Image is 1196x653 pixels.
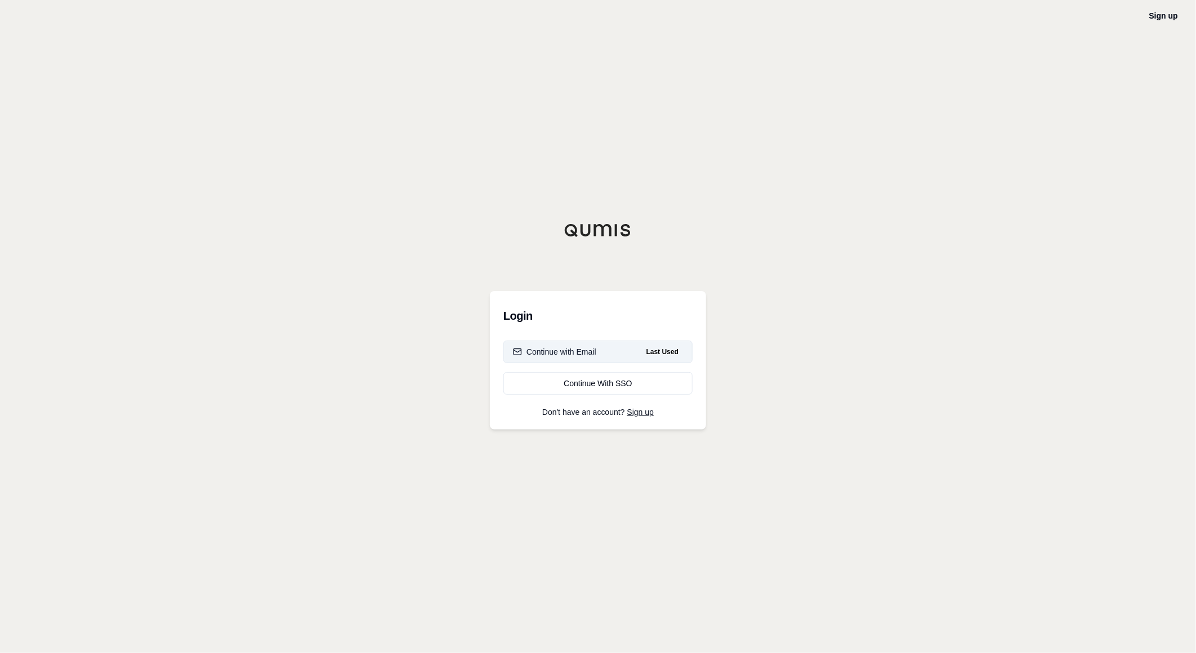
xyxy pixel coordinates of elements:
[503,408,693,416] p: Don't have an account?
[1149,11,1178,20] a: Sign up
[503,341,693,363] button: Continue with EmailLast Used
[627,408,654,417] a: Sign up
[642,345,683,359] span: Last Used
[503,372,693,395] a: Continue With SSO
[503,305,693,327] h3: Login
[513,378,683,389] div: Continue With SSO
[564,223,632,237] img: Qumis
[513,346,596,357] div: Continue with Email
